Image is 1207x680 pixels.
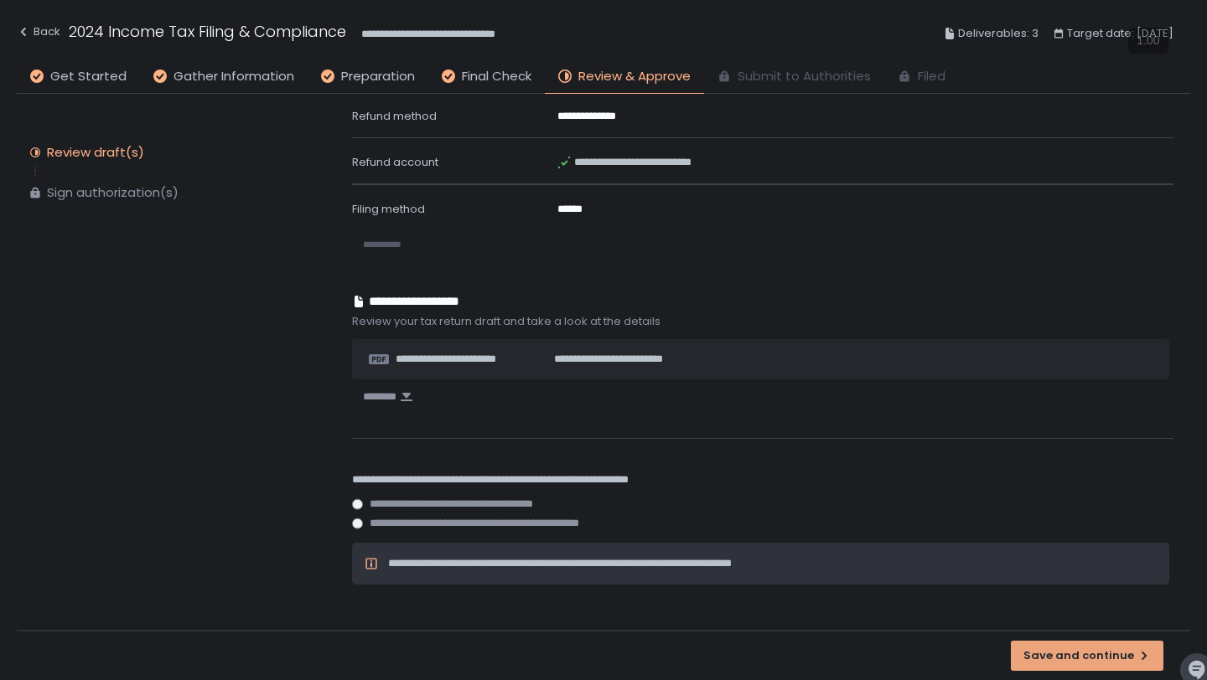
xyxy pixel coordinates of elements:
[341,67,415,86] span: Preparation
[918,67,945,86] span: Filed
[738,67,871,86] span: Submit to Authorities
[69,20,346,43] h1: 2024 Income Tax Filing & Compliance
[462,67,531,86] span: Final Check
[1067,23,1173,44] span: Target date: [DATE]
[47,184,179,201] div: Sign authorization(s)
[50,67,127,86] span: Get Started
[958,23,1039,44] span: Deliverables: 3
[352,108,437,124] span: Refund method
[352,154,438,170] span: Refund account
[174,67,294,86] span: Gather Information
[17,22,60,42] div: Back
[1023,648,1151,663] div: Save and continue
[47,144,144,161] div: Review draft(s)
[17,20,60,48] button: Back
[578,67,691,86] span: Review & Approve
[1011,641,1163,671] button: Save and continue
[352,201,425,217] span: Filing method
[352,314,1173,329] span: Review your tax return draft and take a look at the details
